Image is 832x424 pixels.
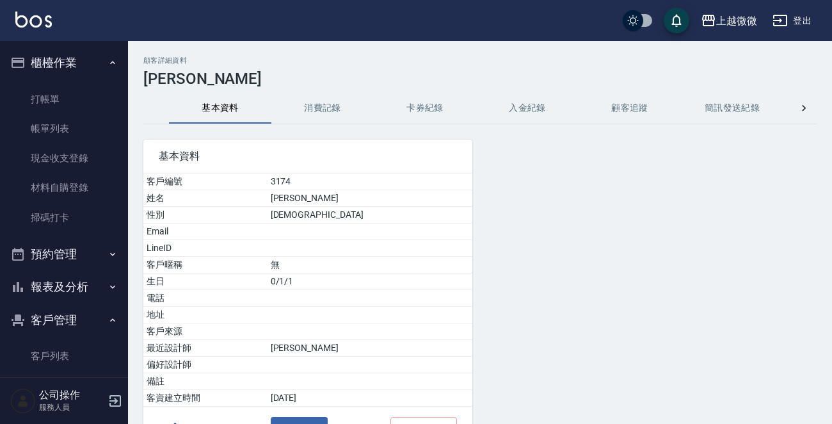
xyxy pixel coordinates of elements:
[268,207,472,224] td: [DEMOGRAPHIC_DATA]
[374,93,476,124] button: 卡券紀錄
[268,190,472,207] td: [PERSON_NAME]
[143,70,817,88] h3: [PERSON_NAME]
[143,240,268,257] td: LineID
[5,371,123,401] a: 卡券管理
[716,13,757,29] div: 上越微微
[268,390,472,407] td: [DATE]
[143,273,268,290] td: 生日
[143,56,817,65] h2: 顧客詳細資料
[5,203,123,232] a: 掃碼打卡
[39,402,104,413] p: 服務人員
[10,388,36,414] img: Person
[169,93,271,124] button: 基本資料
[268,174,472,190] td: 3174
[5,46,123,79] button: 櫃檯作業
[143,224,268,240] td: Email
[143,190,268,207] td: 姓名
[268,257,472,273] td: 無
[159,150,457,163] span: 基本資料
[15,12,52,28] img: Logo
[5,270,123,304] button: 報表及分析
[5,304,123,337] button: 客戶管理
[39,389,104,402] h5: 公司操作
[767,9,817,33] button: 登出
[143,307,268,323] td: 地址
[143,357,268,373] td: 偏好設計師
[268,273,472,290] td: 0/1/1
[681,93,783,124] button: 簡訊發送紀錄
[696,8,762,34] button: 上越微微
[5,238,123,271] button: 預約管理
[143,207,268,224] td: 性別
[143,323,268,340] td: 客戶來源
[143,373,268,390] td: 備註
[143,257,268,273] td: 客戶暱稱
[476,93,579,124] button: 入金紀錄
[579,93,681,124] button: 顧客追蹤
[5,341,123,371] a: 客戶列表
[143,390,268,407] td: 客資建立時間
[5,114,123,143] a: 帳單列表
[143,174,268,190] td: 客戶編號
[271,93,374,124] button: 消費記錄
[664,8,689,33] button: save
[5,143,123,173] a: 現金收支登錄
[143,340,268,357] td: 最近設計師
[143,290,268,307] td: 電話
[268,340,472,357] td: [PERSON_NAME]
[5,173,123,202] a: 材料自購登錄
[5,85,123,114] a: 打帳單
